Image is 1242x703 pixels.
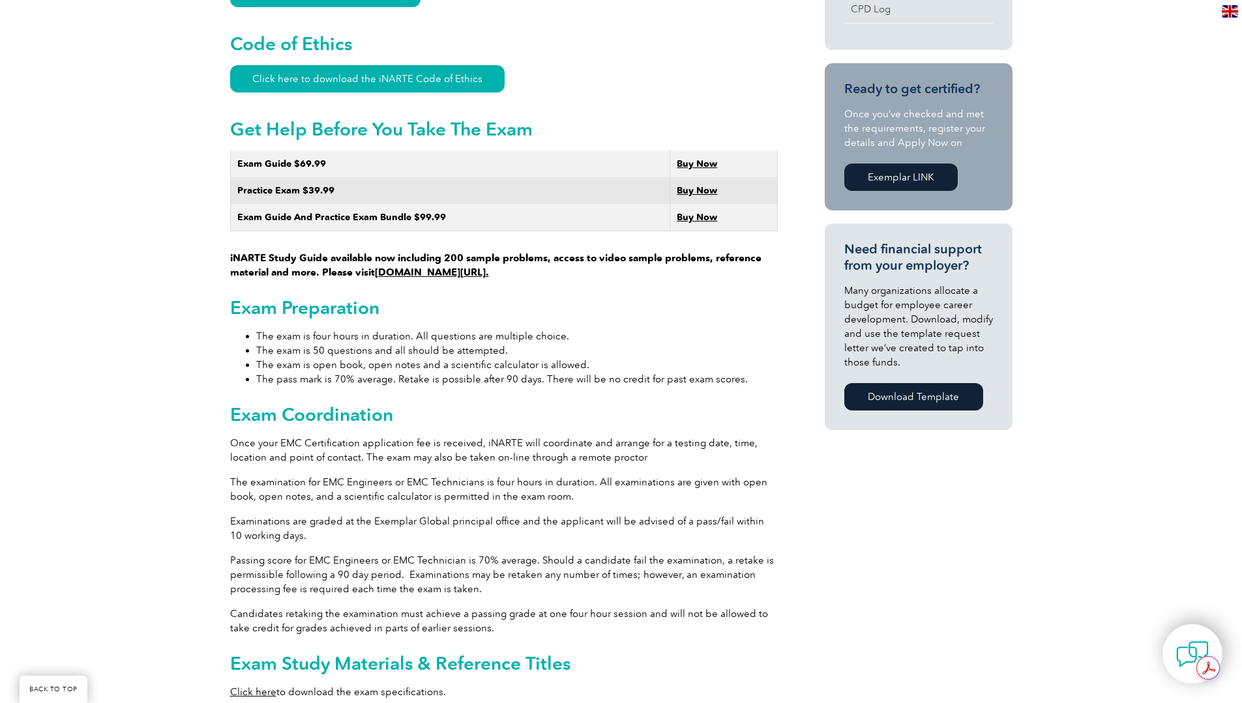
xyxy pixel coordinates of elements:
p: Once you’ve checked and met the requirements, register your details and Apply Now on [844,107,993,150]
img: en [1222,5,1238,18]
h2: Get Help Before You Take The Exam [230,119,778,139]
a: Buy Now [677,185,717,196]
a: Buy Now [677,158,717,169]
h3: Ready to get certified? [844,81,993,97]
li: The exam is open book, open notes and a scientific calculator is allowed. [256,358,778,372]
h2: Code of Ethics [230,33,778,54]
a: Download Template [844,383,983,410]
a: Exemplar LINK [844,164,958,191]
p: Examinations are graded at the Exemplar Global principal office and the applicant will be advised... [230,514,778,543]
a: BACK TO TOP [20,676,87,703]
a: [DOMAIN_NAME][URL]. [375,266,489,278]
p: The examination for EMC Engineers or EMC Technicians is four hours in duration. All examinations ... [230,475,778,504]
p: Candidates retaking the examination must achieve a passing grade at one four hour session and wil... [230,607,778,635]
strong: Practice Exam $39.99 [237,185,334,196]
strong: Exam Guide And Practice Exam Bundle $99.99 [237,212,446,223]
h2: Exam Study Materials & Reference Titles [230,653,778,674]
p: Once your EMC Certification application fee is received, iNARTE will coordinate and arrange for a... [230,436,778,465]
li: The exam is four hours in duration. All questions are multiple choice. [256,329,778,343]
a: Click here to download the iNARTE Code of Ethics [230,65,505,93]
p: to download the exam specifications. [230,685,778,699]
li: The exam is 50 questions and all should be attempted. [256,343,778,358]
p: Passing score for EMC Engineers or EMC Technician is 70% average. Should a candidate fail the exa... [230,553,778,596]
a: Click here [230,686,276,698]
li: The pass mark is 70% average. Retake is possible after 90 days. There will be no credit for past ... [256,372,778,386]
h3: Need financial support from your employer? [844,241,993,274]
a: Buy Now [677,212,717,223]
h2: Exam Preparation [230,297,778,318]
h2: Exam Coordination [230,404,778,425]
strong: iNARTE Study Guide available now including 200 sample problems, access to video sample problems, ... [230,252,761,278]
img: contact-chat.png [1176,638,1209,670]
strong: Exam Guide $69.99 [237,158,326,169]
p: Many organizations allocate a budget for employee career development. Download, modify and use th... [844,283,993,369]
